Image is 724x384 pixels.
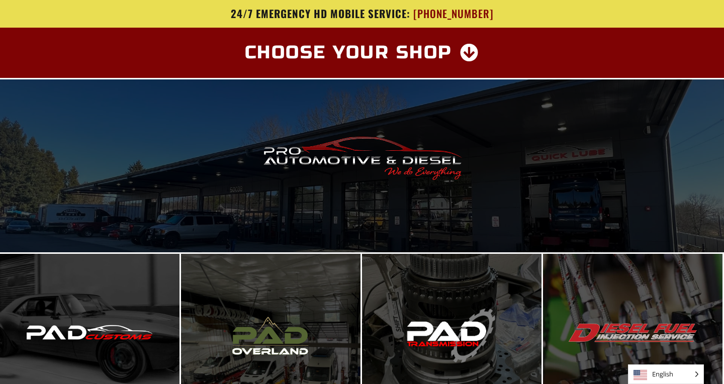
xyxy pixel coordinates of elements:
[628,364,704,384] aside: Language selected: English
[413,8,494,20] span: [PHONE_NUMBER]
[245,44,452,62] span: Choose Your Shop
[231,6,410,21] span: 24/7 Emergency HD Mobile Service:
[68,8,656,20] a: 24/7 Emergency HD Mobile Service: [PHONE_NUMBER]
[628,365,703,383] span: English
[233,38,492,68] a: Choose Your Shop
